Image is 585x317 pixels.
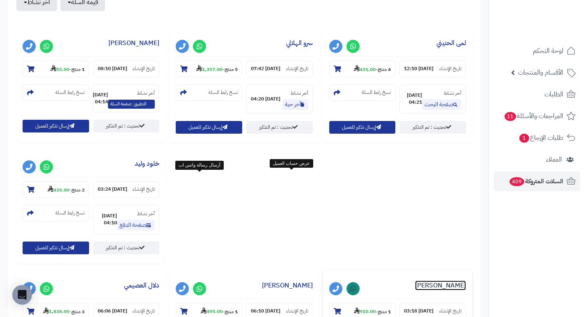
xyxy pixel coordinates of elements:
[378,66,391,73] strong: 4 منتج
[71,308,85,315] strong: 3 منتج
[93,120,160,132] a: تحديث : تم التذكير
[137,210,155,217] small: آخر نشاط
[444,89,461,97] small: آخر نشاط
[362,89,391,96] small: نسخ رابط السلة
[93,242,160,254] a: تحديث : تم التذكير
[133,65,155,72] small: تاريخ الإنشاء
[404,92,422,106] strong: [DATE] 04:21
[117,220,155,230] a: صفحة الدفع
[12,285,32,305] div: Open Intercom Messenger
[48,185,85,194] small: -
[262,281,313,290] a: [PERSON_NAME]
[55,89,85,96] small: نسخ رابط السلة
[251,308,280,315] strong: [DATE] 06:10
[509,177,525,186] span: 409
[251,96,280,103] strong: [DATE] 04:20
[98,186,127,193] strong: [DATE] 03:24
[55,210,85,217] small: نسخ رابط السلة
[494,150,580,169] a: العملاء
[23,61,89,77] section: 1 منتج-55.00
[98,308,127,315] strong: [DATE] 06:06
[209,89,238,96] small: نسخ رابط السلة
[329,121,396,134] button: إرسال تذكير للعميل
[439,308,461,315] small: تاريخ الإنشاء
[354,65,391,73] small: -
[546,154,562,165] span: العملاء
[23,84,89,101] section: نسخ رابط السلة
[286,38,313,48] a: سرو الهلالي
[176,84,242,101] section: نسخ رابط السلة
[175,161,223,170] div: أرسال رسالة واتس اب
[176,121,242,134] button: إرسال تذكير للعميل
[494,84,580,104] a: الطلبات
[439,65,461,72] small: تاريخ الإنشاء
[23,205,89,221] section: نسخ رابط السلة
[286,65,308,72] small: تاريخ الإنشاء
[494,171,580,191] a: السلات المتروكة409
[43,307,85,315] small: -
[93,91,108,105] strong: [DATE] 04:14
[50,65,85,73] small: -
[291,89,308,97] small: آخر نشاط
[399,121,466,134] a: تحديث : تم التذكير
[282,99,308,110] a: آخر حبة
[494,41,580,61] a: لوحة التحكم
[133,186,155,193] small: تاريخ الإنشاء
[354,66,376,73] strong: 431.00
[133,308,155,315] small: تاريخ الإنشاء
[201,308,223,315] strong: 495.00
[176,61,242,77] section: 5 منتج-1,357.00
[50,66,69,73] strong: 55.00
[246,121,313,134] a: تحديث : تم التذكير
[201,307,238,315] small: -
[108,100,155,109] span: التطبيق: صفحة السلة
[509,176,563,187] span: السلات المتروكة
[529,6,577,23] img: logo-2.png
[196,65,238,73] small: -
[533,45,563,57] span: لوحة التحكم
[23,242,89,254] button: إرسال تذكير للعميل
[404,65,434,72] strong: [DATE] 12:10
[98,65,127,72] strong: [DATE] 08:10
[124,281,159,290] a: دلال العصيمي
[108,38,159,48] a: [PERSON_NAME]
[23,120,89,132] button: إرسال تذكير للعميل
[404,308,434,315] strong: [DATE] 03:18
[71,186,85,194] strong: 2 منتج
[329,61,396,77] section: 4 منتج-431.00
[504,110,563,122] span: المراجعات والأسئلة
[98,212,117,226] strong: [DATE] 04:10
[436,38,466,48] a: لمى الحنيني
[518,132,563,144] span: طلبات الإرجاع
[378,308,391,315] strong: 1 منتج
[354,308,376,315] strong: 910.00
[48,186,69,194] strong: 435.00
[23,181,89,198] section: 2 منتج-435.00
[196,66,223,73] strong: 1,357.00
[422,99,461,110] a: صفحة البحث
[494,128,580,148] a: طلبات الإرجاع1
[71,66,85,73] strong: 1 منتج
[135,159,159,169] a: خلود وليد
[504,112,516,121] span: 11
[286,308,308,315] small: تاريخ الإنشاء
[415,281,466,290] a: [PERSON_NAME]
[329,84,396,101] section: نسخ رابط السلة
[225,308,238,315] strong: 1 منتج
[544,89,563,100] span: الطلبات
[251,65,280,72] strong: [DATE] 07:42
[43,308,69,315] strong: 1,838.00
[354,307,391,315] small: -
[225,66,238,73] strong: 5 منتج
[519,133,529,143] span: 1
[494,106,580,126] a: المراجعات والأسئلة11
[137,89,155,97] small: آخر نشاط
[270,159,313,168] div: عرض حساب العميل
[518,67,563,78] span: الأقسام والمنتجات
